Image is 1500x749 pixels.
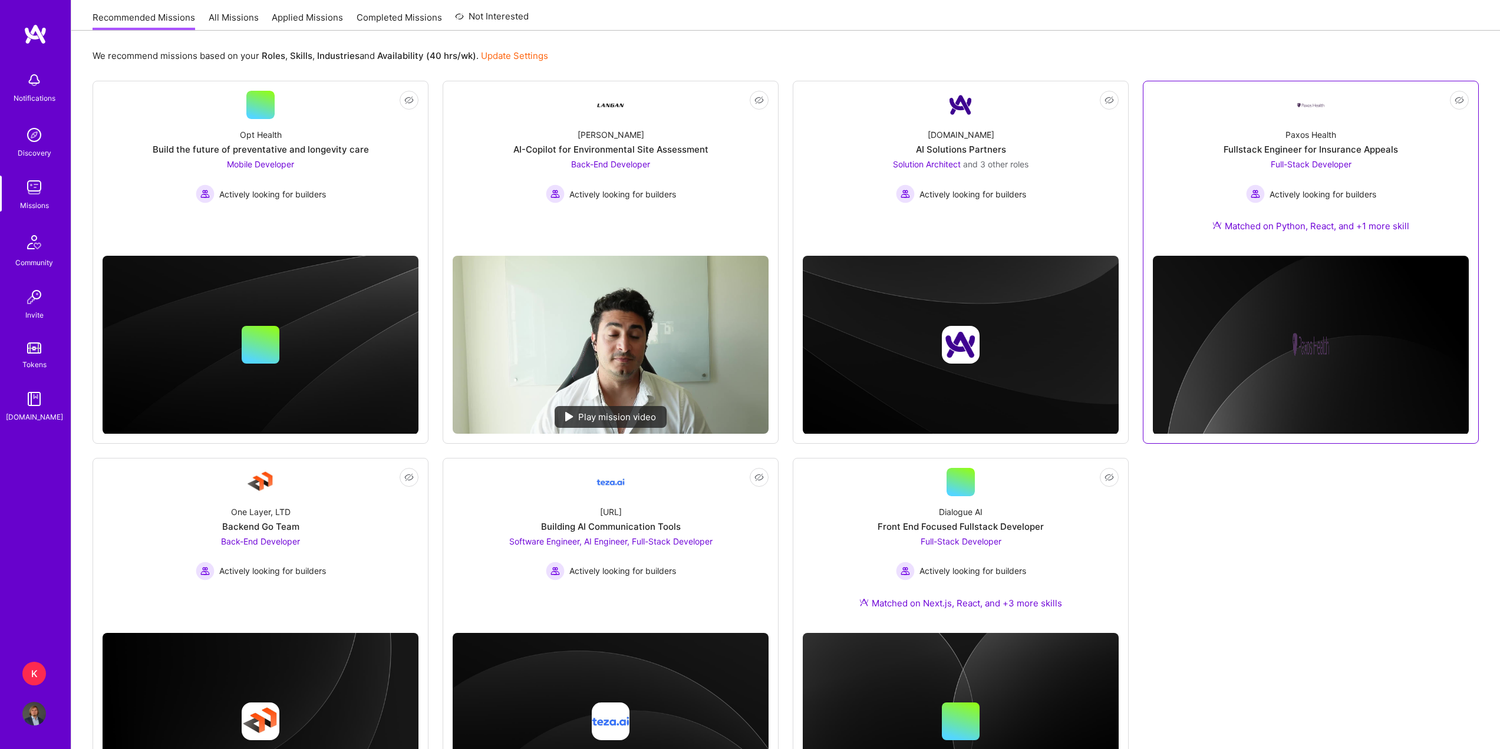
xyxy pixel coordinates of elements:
[22,68,46,92] img: bell
[896,562,915,580] img: Actively looking for builders
[555,406,667,428] div: Play mission video
[404,473,414,482] i: icon EyeClosed
[209,11,259,31] a: All Missions
[377,50,476,61] b: Availability (40 hrs/wk)
[19,662,49,685] a: K
[222,520,299,533] div: Backend Go Team
[15,256,53,269] div: Community
[27,342,41,354] img: tokens
[219,565,326,577] span: Actively looking for builders
[103,91,418,246] a: Opt HealthBuild the future of preventative and longevity careMobile Developer Actively looking fo...
[93,50,548,62] p: We recommend missions based on your , , and .
[509,536,713,546] span: Software Engineer, AI Engineer, Full-Stack Developer
[19,702,49,725] a: User Avatar
[513,143,708,156] div: AI-Copilot for Environmental Site Assessment
[541,520,681,533] div: Building AI Communication Tools
[1212,220,1222,230] img: Ateam Purple Icon
[22,702,46,725] img: User Avatar
[14,92,55,104] div: Notifications
[317,50,360,61] b: Industries
[453,256,769,434] img: No Mission
[963,159,1028,169] span: and 3 other roles
[6,411,63,423] div: [DOMAIN_NAME]
[916,143,1006,156] div: AI Solutions Partners
[22,123,46,147] img: discovery
[893,159,961,169] span: Solution Architect
[1224,143,1398,156] div: Fullstack Engineer for Insurance Appeals
[246,468,275,496] img: Company Logo
[546,184,565,203] img: Actively looking for builders
[896,184,915,203] img: Actively looking for builders
[18,147,51,159] div: Discovery
[803,256,1119,434] img: cover
[859,598,869,607] img: Ateam Purple Icon
[455,9,529,31] a: Not Interested
[196,562,215,580] img: Actively looking for builders
[404,95,414,105] i: icon EyeClosed
[569,565,676,577] span: Actively looking for builders
[93,11,195,31] a: Recommended Missions
[803,468,1119,623] a: Dialogue AIFront End Focused Fullstack DeveloperFull-Stack Developer Actively looking for builder...
[1105,473,1114,482] i: icon EyeClosed
[262,50,285,61] b: Roles
[453,468,769,623] a: Company Logo[URL]Building AI Communication ToolsSoftware Engineer, AI Engineer, Full-Stack Develo...
[221,536,300,546] span: Back-End Developer
[600,506,622,518] div: [URL]
[571,159,650,169] span: Back-End Developer
[453,91,769,246] a: Company Logo[PERSON_NAME]AI-Copilot for Environmental Site AssessmentBack-End Developer Actively ...
[22,358,47,371] div: Tokens
[1153,91,1469,246] a: Company LogoPaxos HealthFullstack Engineer for Insurance AppealsFull-Stack Developer Actively loo...
[103,468,418,623] a: Company LogoOne Layer, LTDBackend Go TeamBack-End Developer Actively looking for buildersActively...
[878,520,1044,533] div: Front End Focused Fullstack Developer
[569,188,676,200] span: Actively looking for builders
[290,50,312,61] b: Skills
[1297,102,1325,108] img: Company Logo
[596,468,625,496] img: Company Logo
[219,188,326,200] span: Actively looking for builders
[919,188,1026,200] span: Actively looking for builders
[546,562,565,580] img: Actively looking for builders
[939,506,983,518] div: Dialogue AI
[1292,326,1330,364] img: Company logo
[20,199,49,212] div: Missions
[242,702,279,740] img: Company logo
[22,285,46,309] img: Invite
[357,11,442,31] a: Completed Missions
[1105,95,1114,105] i: icon EyeClosed
[596,91,625,119] img: Company Logo
[272,11,343,31] a: Applied Missions
[1455,95,1464,105] i: icon EyeClosed
[227,159,294,169] span: Mobile Developer
[240,128,282,141] div: Opt Health
[1246,184,1265,203] img: Actively looking for builders
[1285,128,1336,141] div: Paxos Health
[24,24,47,45] img: logo
[947,91,975,119] img: Company Logo
[153,143,369,156] div: Build the future of preventative and longevity care
[1271,159,1351,169] span: Full-Stack Developer
[754,473,764,482] i: icon EyeClosed
[921,536,1001,546] span: Full-Stack Developer
[103,256,418,434] img: cover
[25,309,44,321] div: Invite
[22,176,46,199] img: teamwork
[22,662,46,685] div: K
[565,412,573,421] img: play
[592,702,629,740] img: Company logo
[22,387,46,411] img: guide book
[859,597,1062,609] div: Matched on Next.js, React, and +3 more skills
[754,95,764,105] i: icon EyeClosed
[928,128,994,141] div: [DOMAIN_NAME]
[919,565,1026,577] span: Actively looking for builders
[231,506,291,518] div: One Layer, LTD
[1153,256,1469,435] img: cover
[1270,188,1376,200] span: Actively looking for builders
[1212,220,1409,232] div: Matched on Python, React, and +1 more skill
[578,128,644,141] div: [PERSON_NAME]
[942,326,980,364] img: Company logo
[20,228,48,256] img: Community
[803,91,1119,246] a: Company Logo[DOMAIN_NAME]AI Solutions PartnersSolution Architect and 3 other rolesActively lookin...
[481,50,548,61] a: Update Settings
[196,184,215,203] img: Actively looking for builders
